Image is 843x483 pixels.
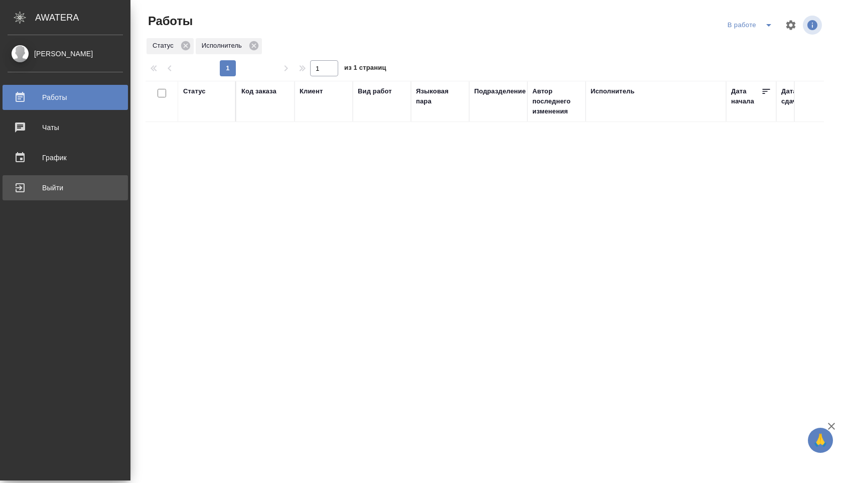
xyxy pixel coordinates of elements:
div: Выйти [8,180,123,195]
span: Работы [146,13,193,29]
div: Работы [8,90,123,105]
div: Подразделение [474,86,526,96]
div: Клиент [300,86,323,96]
div: График [8,150,123,165]
a: Работы [3,85,128,110]
div: split button [725,17,779,33]
div: Дата начала [731,86,761,106]
p: Статус [153,41,177,51]
span: Посмотреть информацию [803,16,824,35]
div: Автор последнего изменения [532,86,581,116]
div: Статус [183,86,206,96]
div: Чаты [8,120,123,135]
div: Дата сдачи [781,86,811,106]
div: AWATERA [35,8,130,28]
a: Чаты [3,115,128,140]
div: Вид работ [358,86,392,96]
span: Настроить таблицу [779,13,803,37]
a: Выйти [3,175,128,200]
span: 🙏 [812,430,829,451]
div: Исполнитель [591,86,635,96]
div: Код заказа [241,86,276,96]
div: Статус [147,38,194,54]
span: из 1 страниц [344,62,386,76]
div: Языковая пара [416,86,464,106]
div: [PERSON_NAME] [8,48,123,59]
a: График [3,145,128,170]
div: Исполнитель [196,38,262,54]
button: 🙏 [808,428,833,453]
p: Исполнитель [202,41,245,51]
